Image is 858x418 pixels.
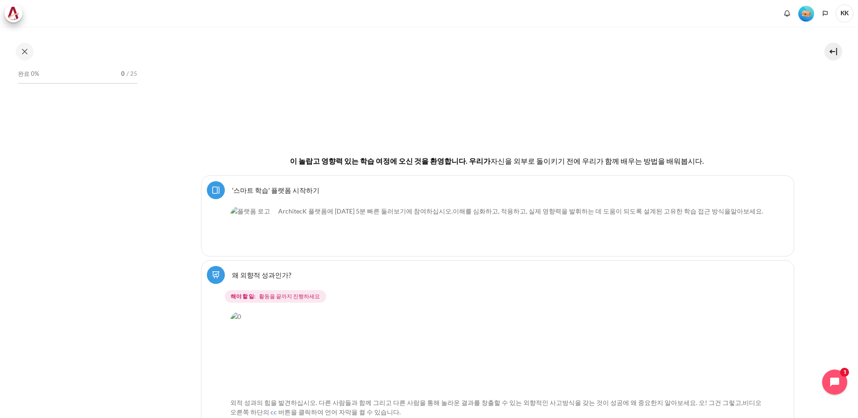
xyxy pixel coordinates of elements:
a: 왜 외향적 성과인가? [232,270,291,279]
span: KK [836,4,854,22]
button: 언어들 [819,7,832,20]
span: cc [271,408,277,416]
p: 버튼을 클릭하여 언어 자막을 켤 수 있습니다. [230,398,765,417]
a: 사용자 메뉴 [836,4,854,22]
a: 아키텍 Architeck [4,4,27,22]
font: ArchitecK 플랫폼에 [DATE] 5분 빠른 둘러보기에 참여하십시오. [278,207,763,215]
span: 비디오 오른쪽 하단의 [230,399,762,416]
span: 완료 0% [18,70,39,78]
span: / 25 [127,70,137,78]
strong: 해야 할 일: [231,292,255,300]
font: 이 놀랍고 영향력 있는 학습 여정에 오신 것을 환영합니다. 우리가 [290,157,704,165]
a: '스마트 학습' 플랫폼 시작하기 [232,186,320,194]
span: 자신을 외부로 돌이키기 전에 우리가 함께 배우는 방법을 배워봅시다. [490,157,704,165]
div: 레벨 #1 [798,5,814,22]
span: 활동을 끝까지 진행하세요 [259,292,320,300]
span: 알아보세요. [453,207,763,215]
img: 아키텍 [7,7,20,20]
span: 이해를 심화하고, 적용하고, 실제 영향력을 발휘하는 데 도움이 되도록 설계된 고유한 학습 접근 방식을 [453,207,731,215]
img: 레벨 #1 [798,6,814,22]
div: 왜 외향적 성과인가에 대한 완료 요건? [225,288,774,305]
img: 플랫폼 로고 [230,206,275,251]
div: 새 알림이 없는 알림 창 표시 [780,7,794,20]
img: 0 [230,312,753,393]
span: 0 [121,70,125,78]
span: 외적 성과의 힘을 발견하십시오. 다른 사람들과 함께 그리고 다른 사람을 통해 놀라운 결과를 창출할 수 있는 외향적인 사고방식을 갖는 것이 성공에 왜 중요한지 알아보세요. 오!... [230,399,743,406]
a: 레벨 #1 [795,5,818,22]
